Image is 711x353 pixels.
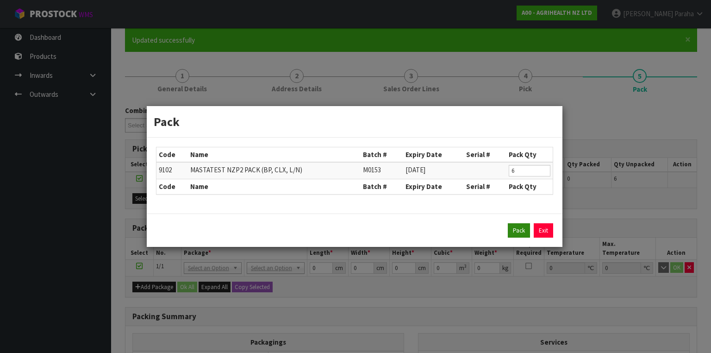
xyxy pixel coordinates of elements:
th: Expiry Date [403,147,464,162]
th: Code [156,179,188,194]
th: Pack Qty [506,147,553,162]
th: Pack Qty [506,179,553,194]
a: Exit [534,223,553,238]
th: Serial # [464,179,506,194]
h3: Pack [154,113,555,130]
span: M0153 [363,165,381,174]
th: Serial # [464,147,506,162]
th: Name [188,147,361,162]
span: MASTATEST NZP2 PACK (BP, CLX, L/N) [190,165,302,174]
th: Expiry Date [403,179,464,194]
span: [DATE] [405,165,425,174]
span: 9102 [159,165,172,174]
th: Code [156,147,188,162]
th: Batch # [361,179,403,194]
th: Name [188,179,361,194]
th: Batch # [361,147,403,162]
button: Pack [508,223,530,238]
